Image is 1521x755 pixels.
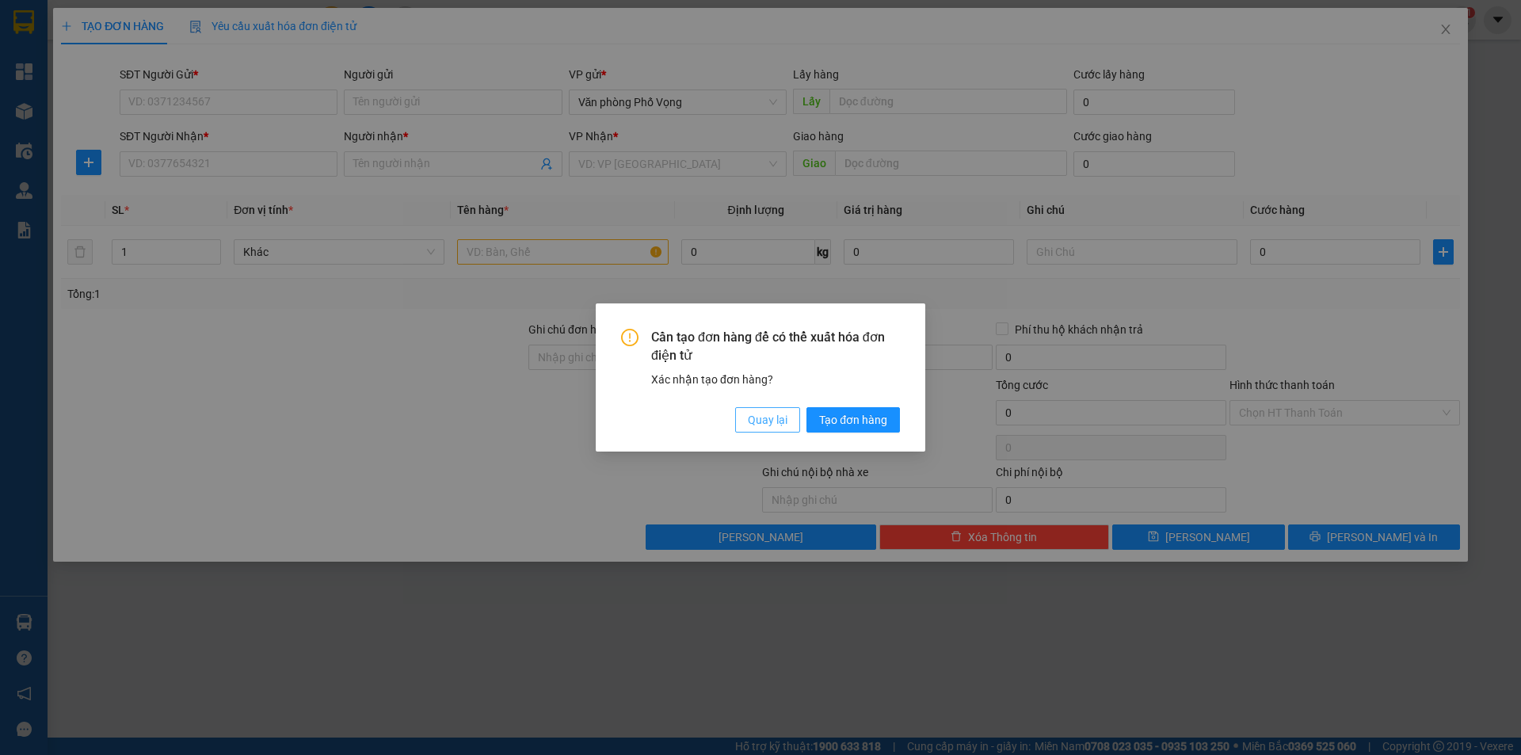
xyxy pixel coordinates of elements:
[806,407,900,433] button: Tạo đơn hàng
[819,411,887,429] span: Tạo đơn hàng
[621,329,639,346] span: exclamation-circle
[735,407,800,433] button: Quay lại
[748,411,787,429] span: Quay lại
[651,329,900,364] span: Cần tạo đơn hàng để có thể xuất hóa đơn điện tử
[651,371,900,388] div: Xác nhận tạo đơn hàng?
